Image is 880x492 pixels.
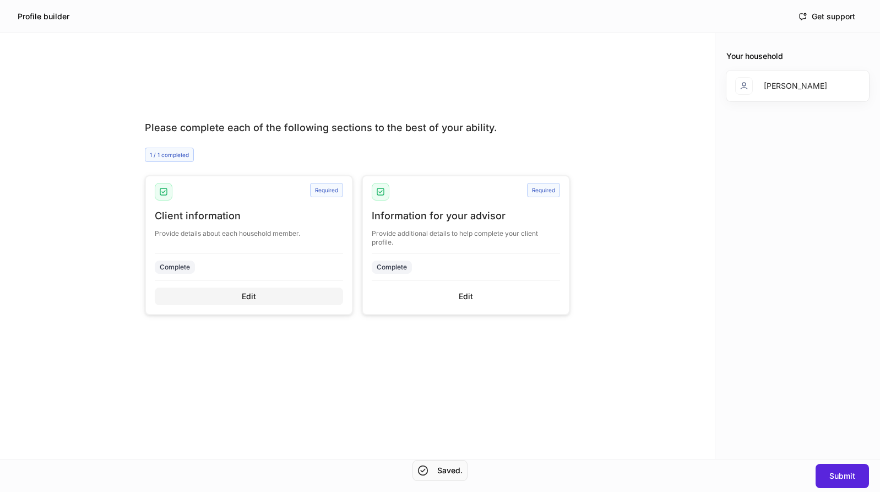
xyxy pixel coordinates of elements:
div: Get support [812,11,855,22]
div: 1 / 1 completed [145,148,194,162]
div: Your household [726,51,869,62]
div: Complete [160,262,190,272]
button: Get support [791,8,862,25]
div: Required [527,183,560,197]
div: Please complete each of the following sections to the best of your ability. [145,121,570,134]
h5: Profile builder [18,11,69,22]
div: Submit [829,471,855,482]
h5: Saved. [437,465,463,476]
div: Client information [155,209,343,223]
div: Required [310,183,343,197]
div: Provide additional details to help complete your client profile. [372,223,560,247]
div: Information for your advisor [372,209,560,223]
button: Edit [155,288,343,305]
div: Complete [377,262,407,272]
div: Edit [459,291,473,302]
div: Edit [242,291,256,302]
button: Edit [372,288,560,305]
div: [PERSON_NAME] [764,80,827,91]
button: Submit [816,464,869,488]
div: Provide details about each household member. [155,223,343,238]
